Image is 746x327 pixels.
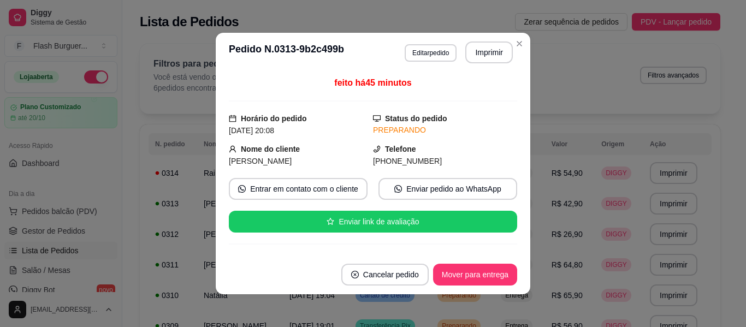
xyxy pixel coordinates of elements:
span: feito há 45 minutos [334,78,411,87]
span: whats-app [238,185,246,193]
span: calendar [229,115,236,122]
span: whats-app [394,185,402,193]
button: starEnviar link de avaliação [229,211,517,233]
strong: Horário do pedido [241,114,307,123]
button: Imprimir [465,41,513,63]
span: [PHONE_NUMBER] [373,157,442,165]
button: whats-appEnviar pedido ao WhatsApp [378,178,517,200]
div: PREPARANDO [373,124,517,136]
span: close-circle [351,271,359,278]
h3: Pedido N. 0313-9b2c499b [229,41,344,63]
span: phone [373,145,381,153]
strong: Status do pedido [385,114,447,123]
strong: Nome do cliente [241,145,300,153]
span: desktop [373,115,381,122]
button: close-circleCancelar pedido [341,264,429,286]
button: whats-appEntrar em contato com o cliente [229,178,368,200]
span: star [327,218,334,225]
span: [DATE] 20:08 [229,126,274,135]
strong: Telefone [385,145,416,153]
span: [PERSON_NAME] [229,157,292,165]
button: Close [511,35,528,52]
span: user [229,145,236,153]
button: Mover para entrega [433,264,517,286]
button: Editarpedido [405,44,457,62]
